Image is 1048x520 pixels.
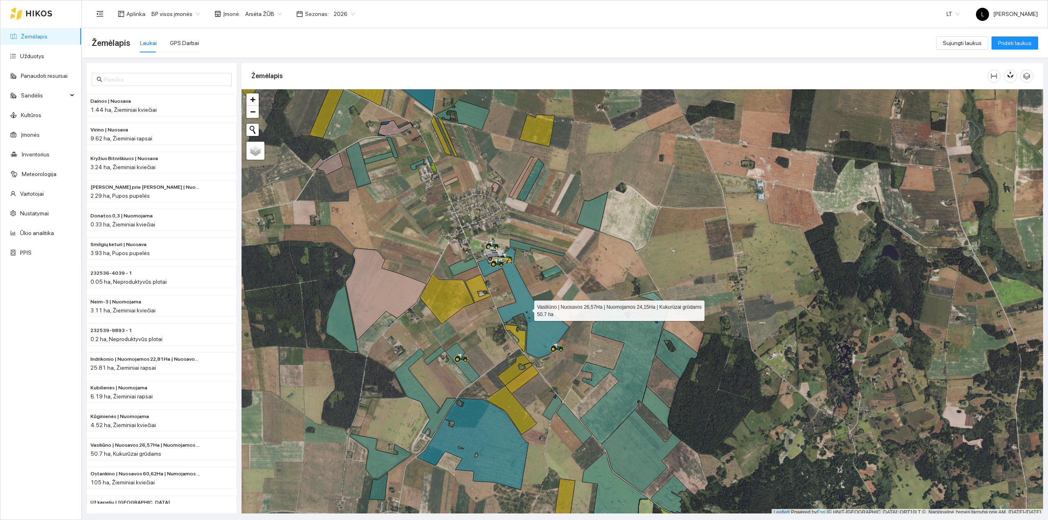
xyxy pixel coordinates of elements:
[21,33,47,40] a: Žemėlapis
[21,112,41,118] a: Kultūros
[246,93,259,106] a: Zoom in
[992,40,1038,46] a: Pridėti laukus
[90,278,167,285] span: 0.05 ha, Neproduktyvūs plotai
[305,9,329,18] span: Sezonas :
[126,9,147,18] span: Aplinka :
[90,393,153,400] span: 6.19 ha, Žieminiai rapsai
[827,509,828,515] span: |
[90,355,200,363] span: Indrikonio | Nuomojamos 22,81Ha | Nuosavos 3,00 Ha
[90,422,156,428] span: 4.52 ha, Žieminiai kviečiai
[90,479,155,486] span: 105 ha, Žieminiai kviečiai
[774,509,788,515] a: Leaflet
[246,124,259,136] button: Initiate a new search
[20,210,49,217] a: Nustatymai
[140,38,157,47] div: Laukai
[90,192,150,199] span: 2.29 ha, Pupos pupelės
[22,171,56,177] a: Meteorologija
[296,11,303,17] span: calendar
[817,509,826,515] a: Esri
[21,87,68,104] span: Sandėlis
[92,6,108,22] button: menu-fold
[92,36,130,50] span: Žemėlapis
[20,53,44,59] a: Užduotys
[21,72,68,79] a: Panaudoti resursai
[20,190,44,197] a: Vartotojai
[772,509,1043,516] div: | Powered by © HNIT-[GEOGRAPHIC_DATA]; ORT10LT ©, Nacionalinė žemės tarnyba prie AM, [DATE]-[DATE]
[151,8,200,20] span: BP visos įmonės
[215,11,221,17] span: shop
[90,470,200,478] span: Ostankino | Nuosavos 60,62Ha | Numojamos 44,38Ha
[90,269,132,277] span: 232536-4039 - 1
[90,97,131,105] span: Dainos | Nuosava
[90,499,170,506] span: Už kapelių | Nuosava
[90,307,156,314] span: 3.11 ha, Žieminiai kviečiai
[936,40,988,46] a: Sujungti laukus
[90,135,152,142] span: 9.62 ha, Žieminiai rapsai
[90,164,156,170] span: 3.24 ha, Žieminiai kviečiai
[981,8,984,21] span: L
[976,11,1038,17] span: [PERSON_NAME]
[118,11,124,17] span: layout
[998,38,1032,47] span: Pridėti laukus
[90,384,147,392] span: Kubilienės | Nuomojama
[90,183,200,191] span: Rolando prie Valės | Nuosava
[104,75,227,84] input: Paieška
[250,94,255,104] span: +
[223,9,240,18] span: Įmonė :
[250,106,255,117] span: −
[90,298,141,306] span: Neim-3 | Nuomojama
[90,241,147,249] span: Smilgių keturi | Nuosava
[987,70,1001,83] button: column-width
[22,151,50,158] a: Inventorius
[90,155,158,163] span: Kryžius Bitniškiuos | Nuosava
[90,336,163,342] span: 0.2 ha, Neproduktyvūs plotai
[20,249,32,256] a: PPIS
[988,73,1000,79] span: column-width
[936,36,988,50] button: Sujungti laukus
[170,38,199,47] div: GPS Darbai
[245,8,282,20] span: Arsėta ŽŪB
[251,64,987,88] div: Žemėlapis
[21,131,40,138] a: Įmonės
[246,106,259,118] a: Zoom out
[246,142,264,160] a: Layers
[992,36,1038,50] button: Pridėti laukus
[90,106,157,113] span: 1.44 ha, Žieminiai kviečiai
[90,212,153,220] span: Donatos 0,3 | Nuomojama
[943,38,982,47] span: Sujungti laukus
[90,126,128,134] span: Virino | Nuosava
[334,8,355,20] span: 2026
[90,221,155,228] span: 0.33 ha, Žieminiai kviečiai
[90,450,161,457] span: 50.7 ha, Kukurūzai grūdams
[90,250,150,256] span: 3.93 ha, Pupos pupelės
[90,413,149,421] span: Kūginienės | Nuomojama
[90,327,132,335] span: 232539-9893 - 1
[946,8,960,20] span: LT
[20,230,54,236] a: Ūkio analitika
[90,364,156,371] span: 25.81 ha, Žieminiai rapsai
[97,77,102,82] span: search
[96,10,104,18] span: menu-fold
[90,441,200,449] span: Vasiliūno | Nuosavos 26,57Ha | Nuomojamos 24,15Ha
